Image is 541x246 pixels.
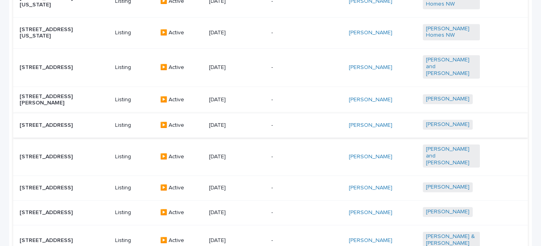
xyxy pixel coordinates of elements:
p: [DATE] [209,209,265,216]
p: Listing [115,96,153,103]
a: [PERSON_NAME] and [PERSON_NAME] [426,146,477,166]
p: - [271,64,328,71]
a: [PERSON_NAME] [426,96,469,102]
a: [PERSON_NAME] [349,64,392,71]
p: Listing [115,64,153,71]
p: - [271,96,328,103]
p: ▶️ Active [160,237,203,244]
a: [PERSON_NAME] [426,121,469,128]
a: [PERSON_NAME] [349,122,392,129]
tr: [STREET_ADDRESS]Listing▶️ Active[DATE]-[PERSON_NAME] [PERSON_NAME] and [PERSON_NAME] [13,138,527,175]
p: - [271,154,328,160]
p: [STREET_ADDRESS] [20,209,77,216]
a: [PERSON_NAME] [349,96,392,103]
p: ▶️ Active [160,30,203,36]
p: [DATE] [209,96,265,103]
p: [DATE] [209,237,265,244]
p: ▶️ Active [160,122,203,129]
a: [PERSON_NAME] and [PERSON_NAME] [426,57,477,77]
p: - [271,185,328,191]
p: - [271,209,328,216]
a: [PERSON_NAME] Homes NW [426,26,477,39]
p: - [271,30,328,36]
tr: [STREET_ADDRESS]Listing▶️ Active[DATE]-[PERSON_NAME] [PERSON_NAME] [13,113,527,138]
a: [PERSON_NAME] [349,30,392,36]
p: - [271,237,328,244]
p: ▶️ Active [160,64,203,71]
p: Listing [115,209,153,216]
p: ▶️ Active [160,96,203,103]
p: - [271,122,328,129]
p: [DATE] [209,185,265,191]
p: [DATE] [209,64,265,71]
p: [STREET_ADDRESS][US_STATE] [20,26,77,40]
p: [STREET_ADDRESS][PERSON_NAME] [20,93,77,107]
a: [PERSON_NAME] [349,185,392,191]
p: [STREET_ADDRESS] [20,64,77,71]
p: ▶️ Active [160,209,203,216]
p: [STREET_ADDRESS] [20,237,77,244]
a: [PERSON_NAME] [349,154,392,160]
tr: [STREET_ADDRESS][US_STATE]Listing▶️ Active[DATE]-[PERSON_NAME] [PERSON_NAME] Homes NW [13,17,527,49]
a: [PERSON_NAME] [426,184,469,191]
a: [PERSON_NAME] [426,209,469,215]
tr: [STREET_ADDRESS]Listing▶️ Active[DATE]-[PERSON_NAME] [PERSON_NAME] and [PERSON_NAME] [13,49,527,87]
a: [PERSON_NAME] [349,237,392,244]
p: ▶️ Active [160,185,203,191]
tr: [STREET_ADDRESS][PERSON_NAME]Listing▶️ Active[DATE]-[PERSON_NAME] [PERSON_NAME] [13,87,527,113]
p: [DATE] [209,30,265,36]
p: Listing [115,154,153,160]
p: [STREET_ADDRESS] [20,185,77,191]
p: [DATE] [209,122,265,129]
p: [STREET_ADDRESS] [20,154,77,160]
p: Listing [115,185,153,191]
tr: [STREET_ADDRESS]Listing▶️ Active[DATE]-[PERSON_NAME] [PERSON_NAME] [13,201,527,225]
p: Listing [115,237,153,244]
p: Listing [115,30,153,36]
p: [DATE] [209,154,265,160]
p: Listing [115,122,153,129]
p: ▶️ Active [160,154,203,160]
p: [STREET_ADDRESS] [20,122,77,129]
tr: [STREET_ADDRESS]Listing▶️ Active[DATE]-[PERSON_NAME] [PERSON_NAME] [13,176,527,201]
a: [PERSON_NAME] [349,209,392,216]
